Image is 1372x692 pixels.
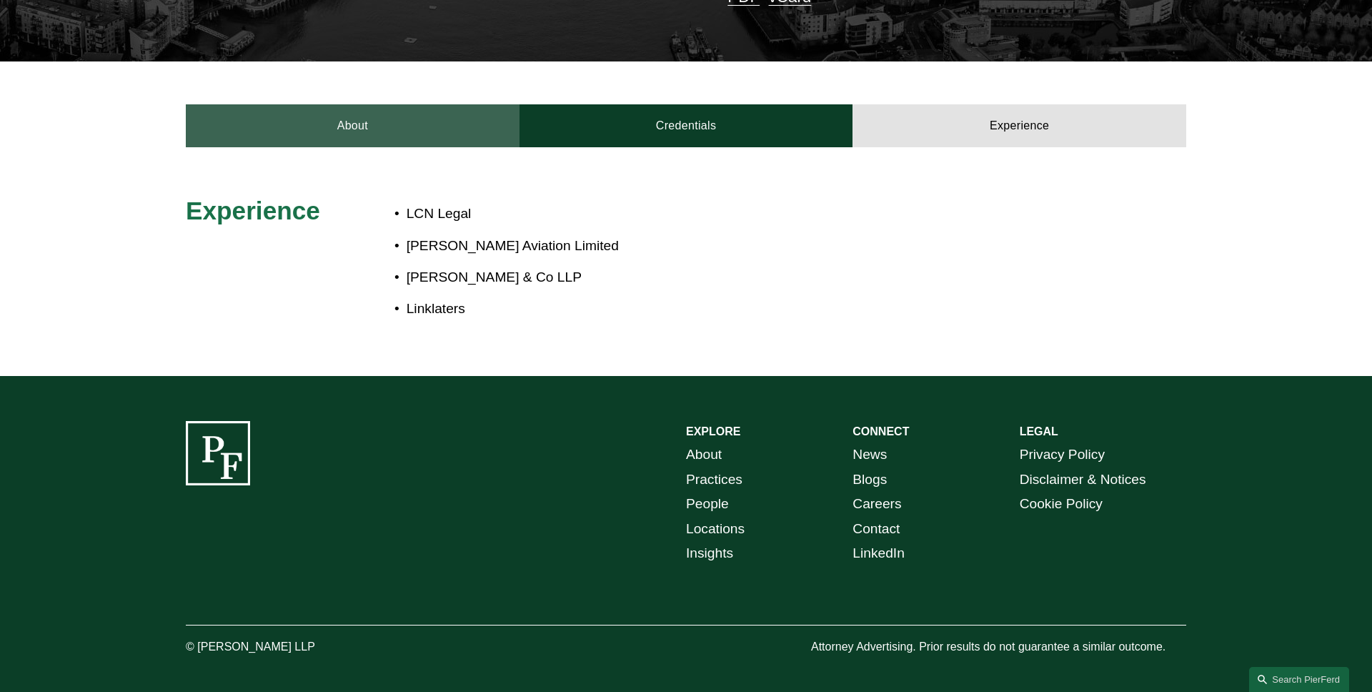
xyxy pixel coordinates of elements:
[186,637,394,658] p: © [PERSON_NAME] LLP
[186,197,320,224] span: Experience
[852,541,905,566] a: LinkedIn
[811,637,1186,658] p: Attorney Advertising. Prior results do not guarantee a similar outcome.
[1020,425,1058,438] strong: LEGAL
[1020,443,1105,468] a: Privacy Policy
[407,234,1061,259] p: [PERSON_NAME] Aviation Limited
[686,425,740,438] strong: EXPLORE
[852,443,887,468] a: News
[852,492,901,517] a: Careers
[852,468,887,493] a: Blogs
[1249,667,1349,692] a: Search this site
[686,492,729,517] a: People
[852,517,900,542] a: Contact
[686,517,745,542] a: Locations
[852,425,909,438] strong: CONNECT
[686,468,742,493] a: Practices
[407,202,1061,227] p: LCN Legal
[520,104,853,147] a: Credentials
[407,297,1061,322] p: Linklaters
[852,104,1186,147] a: Experience
[407,265,1061,290] p: [PERSON_NAME] & Co LLP
[186,104,520,147] a: About
[686,443,722,468] a: About
[1020,492,1103,517] a: Cookie Policy
[686,541,733,566] a: Insights
[1020,468,1146,493] a: Disclaimer & Notices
